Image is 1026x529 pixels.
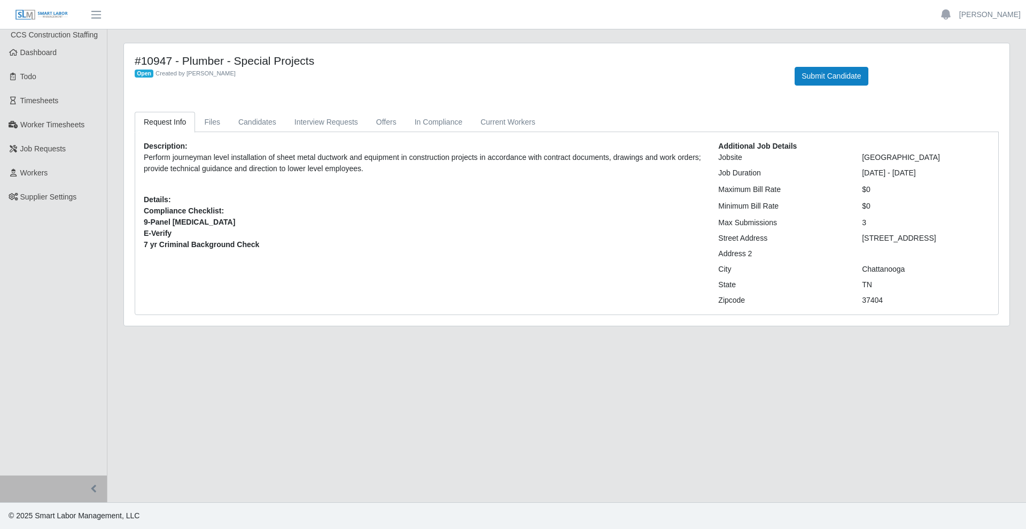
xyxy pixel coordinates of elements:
[20,144,66,153] span: Job Requests
[854,167,998,179] div: [DATE] - [DATE]
[195,112,229,133] a: Files
[144,195,171,204] b: Details:
[20,120,84,129] span: Worker Timesheets
[156,70,236,76] span: Created by [PERSON_NAME]
[718,142,797,150] b: Additional Job Details
[471,112,544,133] a: Current Workers
[20,193,77,201] span: Supplier Settings
[710,167,854,179] div: Job Duration
[710,248,854,259] div: Address 2
[285,112,367,133] a: Interview Requests
[854,295,998,306] div: 37404
[854,217,998,228] div: 3
[144,206,224,215] b: Compliance Checklist:
[854,264,998,275] div: Chattanooga
[959,9,1021,20] a: [PERSON_NAME]
[20,48,57,57] span: Dashboard
[710,201,854,212] div: Minimum Bill Rate
[854,201,998,212] div: $0
[15,9,68,21] img: SLM Logo
[229,112,285,133] a: Candidates
[9,511,139,520] span: © 2025 Smart Labor Management, LLC
[135,70,153,78] span: Open
[144,142,188,150] b: Description:
[710,217,854,228] div: Max Submissions
[854,152,998,163] div: [GEOGRAPHIC_DATA]
[710,152,854,163] div: Jobsite
[11,30,98,39] span: CCS Construction Staffing
[710,233,854,244] div: Street Address
[144,239,702,250] span: 7 yr Criminal Background Check
[135,54,779,67] h4: #10947 - Plumber - Special Projects
[710,264,854,275] div: City
[710,295,854,306] div: Zipcode
[135,112,195,133] a: Request Info
[20,96,59,105] span: Timesheets
[854,184,998,195] div: $0
[406,112,472,133] a: In Compliance
[144,217,702,228] span: 9-Panel [MEDICAL_DATA]
[854,233,998,244] div: [STREET_ADDRESS]
[854,279,998,290] div: TN
[710,279,854,290] div: State
[20,168,48,177] span: Workers
[20,72,36,81] span: Todo
[144,152,702,174] p: Perform journeyman level installation of sheet metal ductwork and equipment in construction proje...
[710,184,854,195] div: Maximum Bill Rate
[144,228,702,239] span: E-Verify
[367,112,406,133] a: Offers
[795,67,868,86] button: Submit Candidate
